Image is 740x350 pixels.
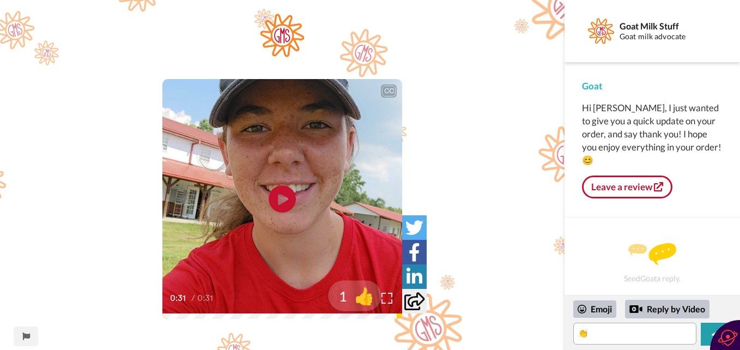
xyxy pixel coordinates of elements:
span: 0:31 [170,292,189,305]
div: Hi [PERSON_NAME], I just wanted to give you a quick update on your order, and say thank you! I ho... [582,101,723,167]
textarea: 👏 [573,323,696,345]
img: 7916b98f-ae7a-4a87-93be-04eb33a40aaf [260,14,305,57]
div: Goat Milk Stuff [620,21,722,31]
img: Profile Image [588,18,614,44]
div: Goat milk advocate [620,32,722,41]
span: 1 [328,286,347,305]
div: Send Goat a reply. [579,237,725,289]
span: / [191,292,195,305]
a: Leave a review [582,176,672,198]
div: Emoji [573,300,616,318]
span: 0:31 [197,292,216,305]
img: message.svg [628,243,676,265]
div: Goat [582,80,723,93]
div: Reply by Video [629,303,642,316]
span: 👍 [347,285,381,306]
div: Reply by Video [625,300,709,318]
button: 1👍 [328,280,381,311]
div: CC [382,86,396,96]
